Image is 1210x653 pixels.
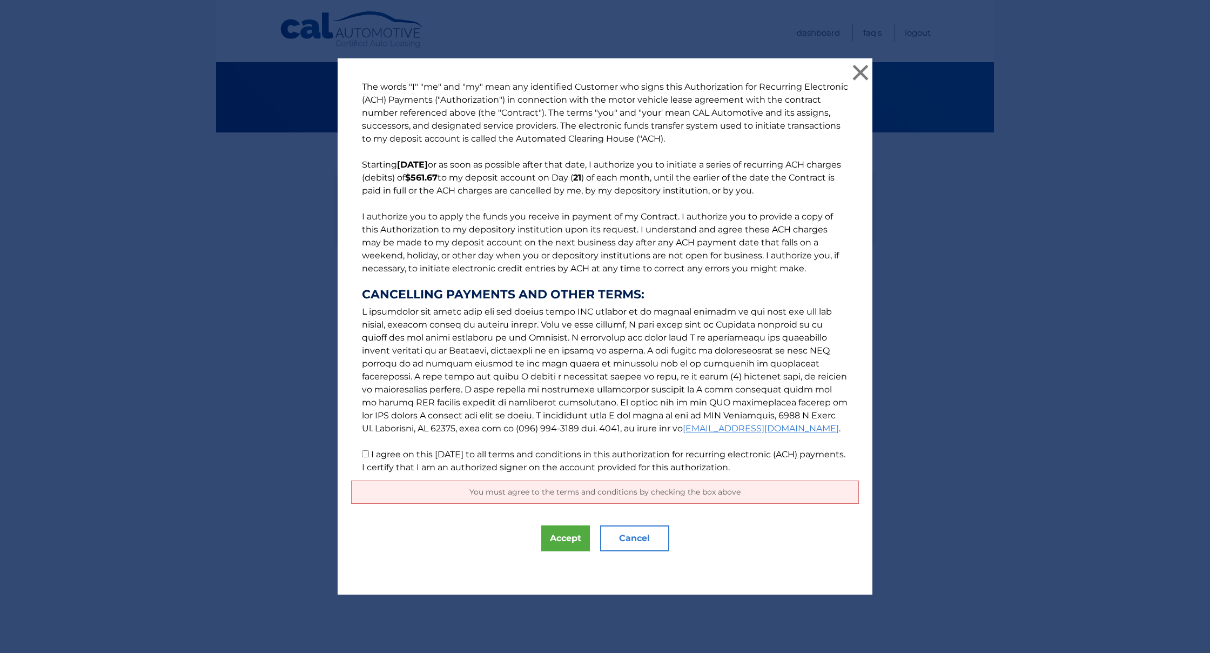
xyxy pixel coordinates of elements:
b: $561.67 [405,172,438,183]
label: I agree on this [DATE] to all terms and conditions in this authorization for recurring electronic... [362,449,845,472]
button: Accept [541,525,590,551]
strong: CANCELLING PAYMENTS AND OTHER TERMS: [362,288,848,301]
b: [DATE] [397,159,428,170]
button: × [850,62,871,83]
button: Cancel [600,525,669,551]
p: The words "I" "me" and "my" mean any identified Customer who signs this Authorization for Recurri... [351,81,859,474]
b: 21 [573,172,581,183]
span: You must agree to the terms and conditions by checking the box above [469,487,741,497]
a: [EMAIL_ADDRESS][DOMAIN_NAME] [683,423,839,434]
